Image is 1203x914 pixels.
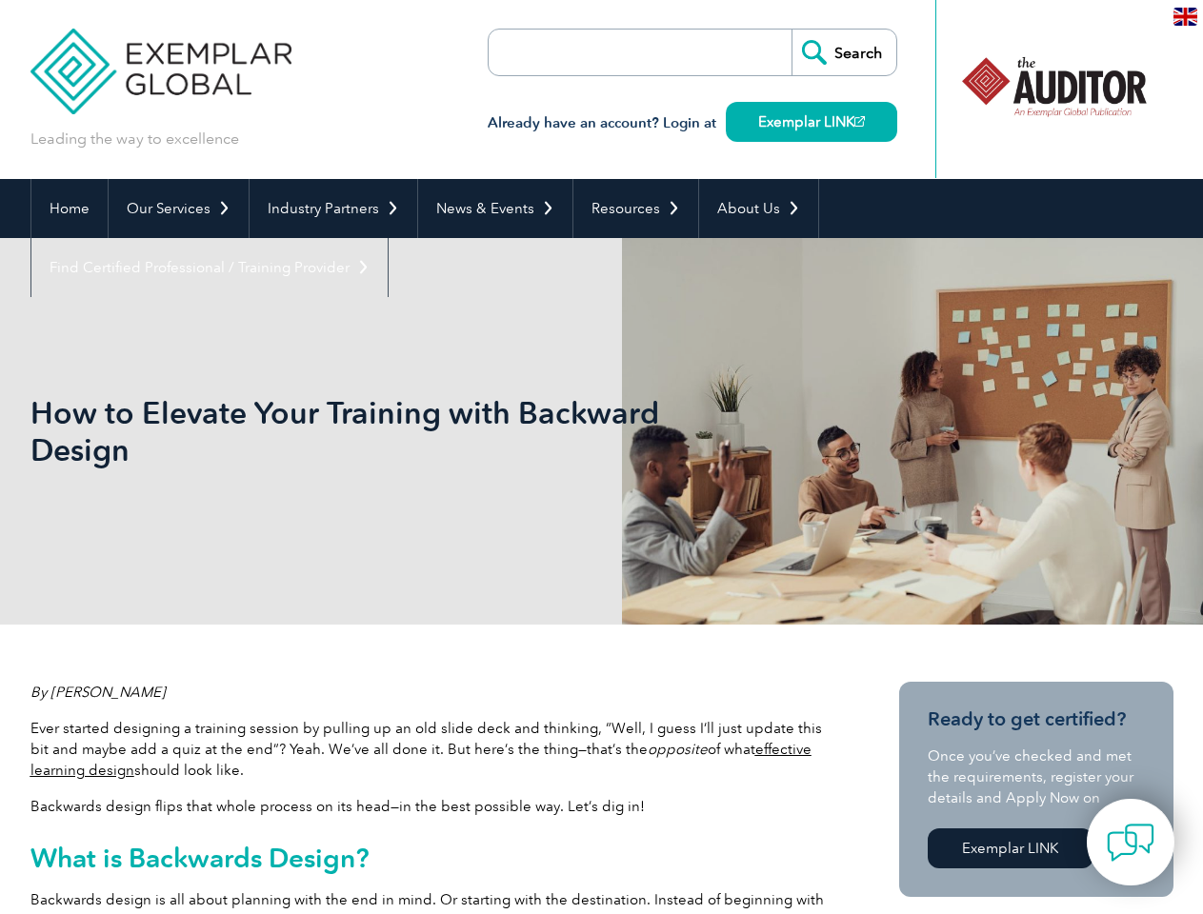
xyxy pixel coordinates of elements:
[1173,8,1197,26] img: en
[928,745,1145,808] p: Once you’ve checked and met the requirements, register your details and Apply Now on
[30,394,762,468] h1: How to Elevate Your Training with Backward Design
[854,116,865,127] img: open_square.png
[31,179,108,238] a: Home
[30,720,822,779] span: Ever started designing a training session by pulling up an old slide deck and thinking, “Well, I ...
[30,129,239,149] p: Leading the way to excellence
[30,684,166,701] em: By [PERSON_NAME]
[573,179,698,238] a: Resources
[1107,819,1154,866] img: contact-chat.png
[648,741,708,758] em: opposite
[418,179,572,238] a: News & Events
[928,828,1093,868] a: Exemplar LINK
[726,102,897,142] a: Exemplar LINK
[928,707,1145,731] h3: Ready to get certified?
[250,179,417,238] a: Industry Partners
[30,842,370,874] span: What is Backwards Design?
[699,179,818,238] a: About Us
[488,111,897,135] h3: Already have an account? Login at
[31,238,388,297] a: Find Certified Professional / Training Provider
[792,30,896,75] input: Search
[109,179,249,238] a: Our Services
[30,798,645,815] span: Backwards design flips that whole process on its head—in the best possible way. Let’s dig in!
